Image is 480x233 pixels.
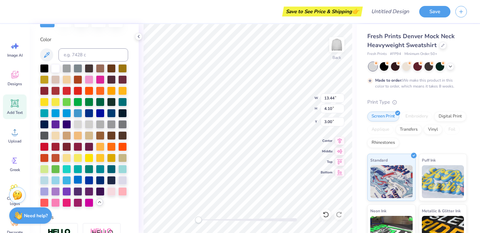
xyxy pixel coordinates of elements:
[367,138,399,148] div: Rhinestones
[375,77,456,89] div: We make this product in this color to order, which means it takes 8 weeks.
[422,157,436,164] span: Puff Ink
[422,207,461,214] span: Metallic & Glitter Ink
[10,167,20,172] span: Greek
[24,213,48,219] strong: Need help?
[330,38,343,51] img: Back
[195,217,202,223] div: Accessibility label
[58,48,128,62] input: e.g. 7428 c
[367,98,467,106] div: Print Type
[7,110,23,115] span: Add Text
[401,112,432,121] div: Embroidery
[8,139,21,144] span: Upload
[332,55,341,61] div: Back
[321,159,332,165] span: Top
[375,78,402,83] strong: Made to order:
[321,149,332,154] span: Middle
[396,125,422,135] div: Transfers
[419,6,450,17] button: Save
[370,165,413,198] img: Standard
[367,51,387,57] span: Fresh Prints
[8,81,22,87] span: Designs
[366,5,414,18] input: Untitled Design
[352,7,359,15] span: 👉
[424,125,442,135] div: Vinyl
[40,36,128,43] label: Color
[367,125,394,135] div: Applique
[367,32,455,49] span: Fresh Prints Denver Mock Neck Heavyweight Sweatshirt
[404,51,437,57] span: Minimum Order: 50 +
[444,125,460,135] div: Foil
[370,157,388,164] span: Standard
[321,138,332,143] span: Center
[370,207,386,214] span: Neon Ink
[4,196,26,206] span: Clipart & logos
[321,170,332,175] span: Bottom
[422,165,464,198] img: Puff Ink
[367,112,399,121] div: Screen Print
[390,51,401,57] span: # FP94
[284,7,361,16] div: Save to See Price & Shipping
[7,53,23,58] span: Image AI
[434,112,466,121] div: Digital Print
